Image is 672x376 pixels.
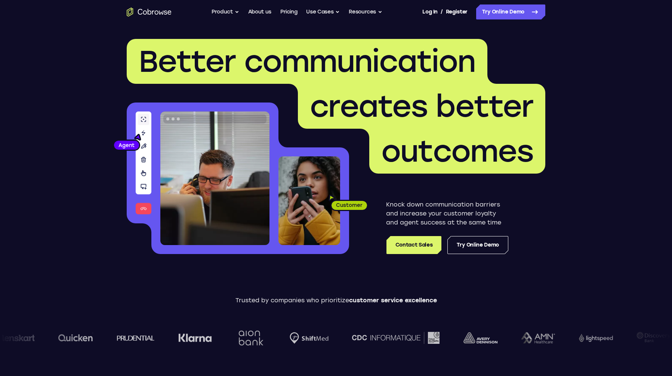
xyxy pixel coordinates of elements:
img: avery-dennison [463,332,497,343]
span: outcomes [381,133,533,169]
p: Knock down communication barriers and increase your customer loyalty and agent success at the sam... [386,200,508,227]
a: About us [248,4,271,19]
span: / [441,7,443,16]
a: Contact Sales [386,236,441,254]
button: Resources [349,4,382,19]
span: customer service excellence [349,297,437,304]
a: Try Online Demo [476,4,545,19]
a: Pricing [280,4,298,19]
a: Register [446,4,468,19]
a: Go to the home page [127,7,172,16]
img: CDC Informatique [351,332,439,343]
span: creates better [310,88,533,124]
a: Try Online Demo [447,236,508,254]
button: Product [212,4,239,19]
img: AMN Healthcare [520,332,554,344]
img: A customer holding their phone [278,156,340,245]
button: Use Cases [306,4,340,19]
img: Aion Bank [235,323,265,353]
a: Log In [422,4,437,19]
img: prudential [116,335,154,341]
span: Better communication [139,43,475,79]
img: Shiftmed [289,332,328,344]
img: Klarna [178,333,211,342]
img: A customer support agent talking on the phone [160,111,269,245]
